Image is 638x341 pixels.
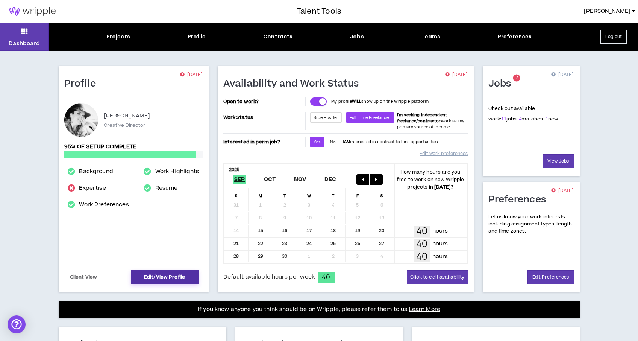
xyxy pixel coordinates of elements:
a: 4 [519,116,521,122]
a: Edit/View Profile [131,270,199,284]
h1: Profile [64,78,102,90]
div: Kristin E. [64,103,98,137]
p: How many hours are you free to work on new Wripple projects in [394,168,467,191]
h1: Availability and Work Status [223,78,365,90]
a: Client View [69,271,99,284]
span: Side Hustler [314,115,338,120]
a: Expertise [79,184,106,193]
p: Dashboard [9,40,40,47]
p: [DATE] [445,71,468,79]
sup: 7 [513,75,520,82]
p: 95% of setup complete [64,143,203,151]
a: View Jobs [543,154,574,168]
div: W [297,188,321,199]
div: Open Intercom Messenger [8,315,26,333]
span: Dec [323,175,338,184]
p: Open to work? [223,99,304,105]
span: 7 [515,75,518,81]
div: S [370,188,394,199]
p: [DATE] [551,71,574,79]
div: T [273,188,297,199]
p: hours [432,240,448,248]
a: 1 [546,116,548,122]
a: Work Preferences [79,200,129,209]
span: Oct [262,175,277,184]
p: Interested in perm job? [223,137,304,147]
a: Work Highlights [155,167,199,176]
span: Default available hours per week [223,273,315,281]
a: Learn More [409,305,440,313]
p: [PERSON_NAME] [104,111,150,120]
p: Work Status [223,112,304,123]
span: Nov [292,175,308,184]
a: Resume [155,184,178,193]
div: M [249,188,273,199]
p: hours [432,227,448,235]
span: matches. [519,116,544,122]
p: [DATE] [551,187,574,195]
span: Sep [233,175,247,184]
strong: WILL [352,99,362,104]
b: 2025 [229,166,240,173]
b: I'm seeking independent freelance/contractor [397,112,447,124]
a: Edit Preferences [527,270,574,284]
strong: AM [344,139,350,145]
h1: Jobs [488,78,517,90]
h3: Talent Tools [297,6,341,17]
p: [DATE] [180,71,203,79]
p: My profile show up on the Wripple platform [331,99,429,105]
span: jobs. [501,116,518,122]
div: F [346,188,370,199]
div: Jobs [350,33,364,41]
p: Let us know your work interests including assignment types, length and time zones. [488,213,574,235]
button: Click to edit availability [407,270,468,284]
p: Creative Director [104,122,146,129]
p: Check out available work: [488,105,558,122]
span: Yes [314,139,320,145]
span: new [546,116,558,122]
div: T [321,188,346,199]
b: [DATE] ? [434,184,453,190]
div: Contracts [263,33,292,41]
h1: Preferences [488,194,552,206]
span: work as my primary source of income [397,112,464,130]
span: [PERSON_NAME] [584,7,630,15]
div: Preferences [498,33,532,41]
button: Log out [600,30,627,44]
p: hours [432,253,448,261]
a: Background [79,167,113,176]
a: 11 [501,116,506,122]
div: Profile [188,33,206,41]
a: Edit work preferences [420,147,468,160]
p: If you know anyone you think should be on Wripple, please refer them to us! [198,305,440,314]
div: S [224,188,249,199]
span: No [330,139,336,145]
p: I interested in contract to hire opportunities [343,139,438,145]
div: Teams [421,33,440,41]
div: Projects [106,33,130,41]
